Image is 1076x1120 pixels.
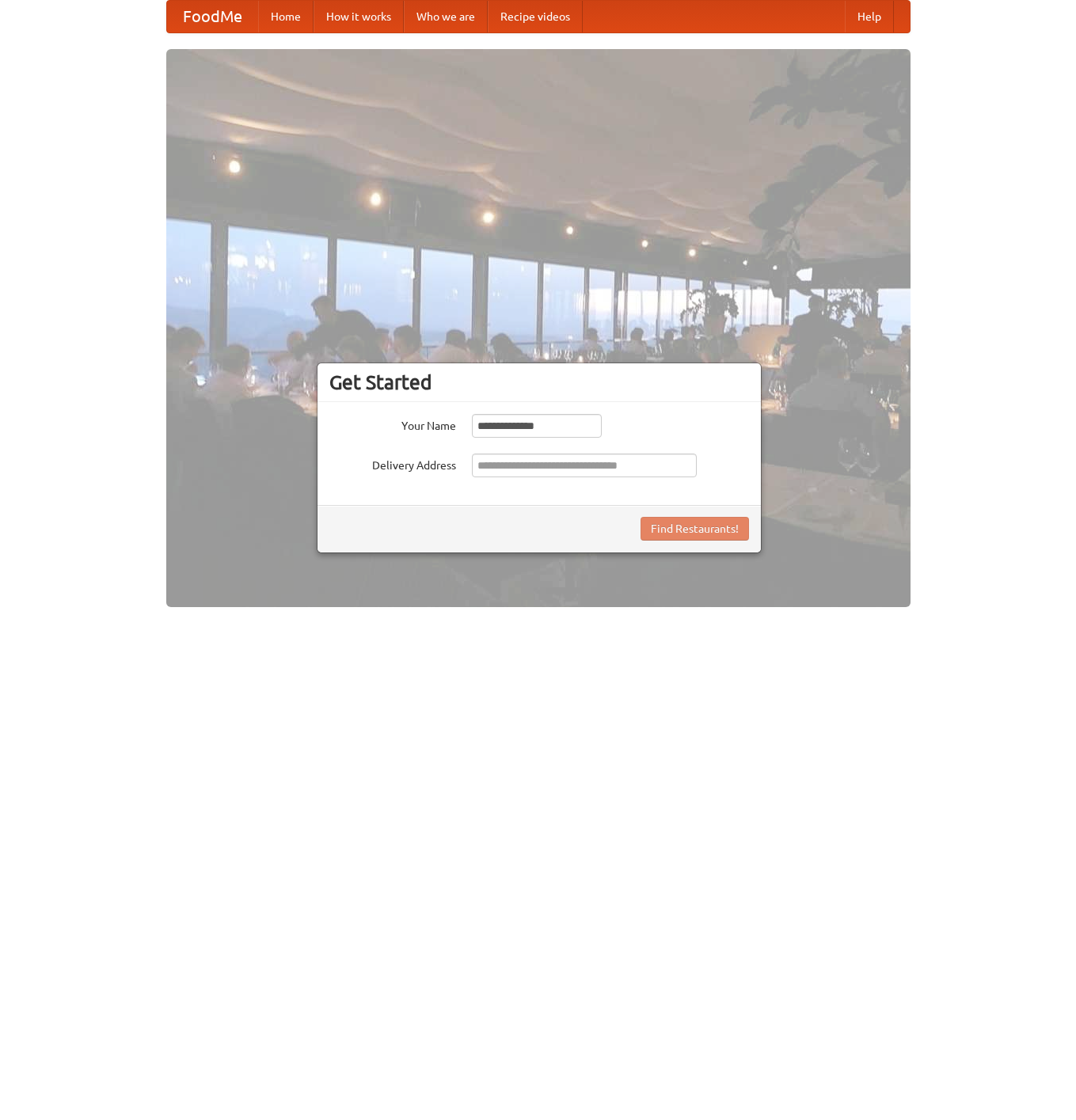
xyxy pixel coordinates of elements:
[329,370,749,394] h3: Get Started
[329,414,456,434] label: Your Name
[167,1,258,32] a: FoodMe
[641,517,749,541] button: Find Restaurants!
[488,1,583,32] a: Recipe videos
[329,454,456,473] label: Delivery Address
[258,1,314,32] a: Home
[314,1,404,32] a: How it works
[845,1,894,32] a: Help
[404,1,488,32] a: Who we are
